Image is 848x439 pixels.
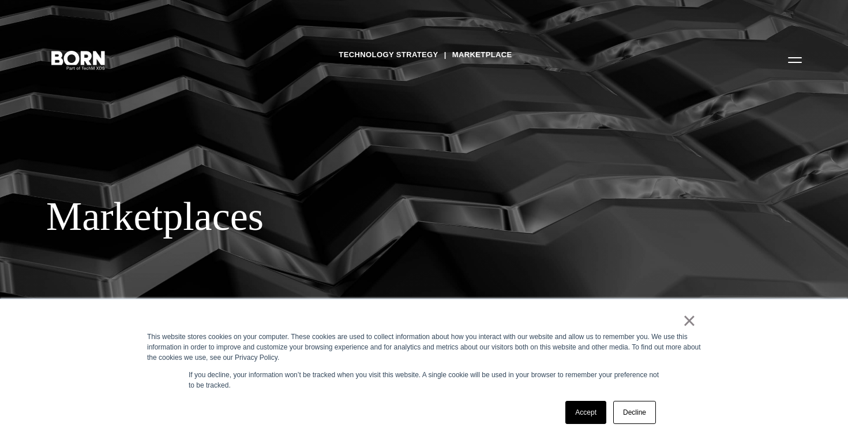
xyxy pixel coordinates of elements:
div: Marketplaces [46,193,704,240]
a: × [682,315,696,326]
button: Open [781,47,809,72]
p: If you decline, your information won’t be tracked when you visit this website. A single cookie wi... [189,370,659,390]
a: Decline [613,401,656,424]
a: Technology Strategy [339,46,438,64]
a: Accept [565,401,606,424]
div: This website stores cookies on your computer. These cookies are used to collect information about... [147,332,701,363]
a: Marketplace [452,46,512,64]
